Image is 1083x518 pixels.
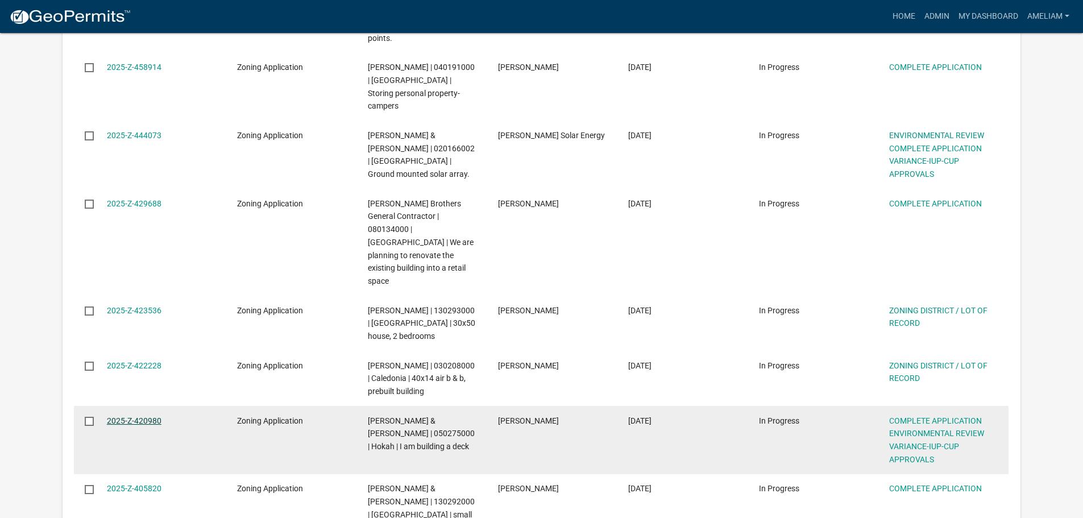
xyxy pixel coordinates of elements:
a: ENVIRONMENTAL REVIEW [889,429,984,438]
span: Zoning Application [237,361,303,370]
span: Carrie Blomquist [498,63,559,72]
a: COMPLETE APPLICATION [889,199,982,208]
a: 2025-Z-422228 [107,361,161,370]
span: 05/14/2025 [628,416,652,425]
span: 08/04/2025 [628,63,652,72]
a: 2025-Z-405820 [107,484,161,493]
a: COMPLETE APPLICATION [889,63,982,72]
a: AmeliaM [1023,6,1074,27]
span: In Progress [759,131,799,140]
span: 04/15/2025 [628,484,652,493]
span: Zoning Application [237,306,303,315]
span: Zoning Application [237,131,303,140]
a: VARIANCE-IUP-CUP APPROVALS [889,442,959,464]
span: In Progress [759,199,799,208]
span: GREENING,JOHN & ERIN Greening | 050275000 | Hokah | I am building a deck [368,416,475,451]
span: 07/01/2025 [628,131,652,140]
a: ENVIRONMENTAL REVIEW [889,131,984,140]
a: ZONING DISTRICT / LOT OF RECORD [889,361,987,383]
a: COMPLETE APPLICATION [889,484,982,493]
a: VARIANCE-IUP-CUP APPROVALS [889,156,959,179]
span: Wieser Brothers General Contractor | 080134000 | La Crescent | We are planning to renovate the ex... [368,199,474,286]
a: 2025-Z-444073 [107,131,161,140]
a: 2025-Z-423536 [107,306,161,315]
a: ZONING DISTRICT / LOT OF RECORD [889,306,987,328]
a: COMPLETE APPLICATION [889,416,982,425]
a: 2025-Z-458914 [107,63,161,72]
span: Zoning Application [237,199,303,208]
a: Admin [920,6,954,27]
span: GERDES,WILLIAM N | 030208000 | Caledonia | 40x14 air b & b, prebuilt building [368,361,475,396]
span: 06/02/2025 [628,199,652,208]
span: In Progress [759,306,799,315]
span: In Progress [759,361,799,370]
a: My Dashboard [954,6,1023,27]
span: Zoning Application [237,63,303,72]
a: 2025-Z-420980 [107,416,161,425]
span: Michelle Burt [498,484,559,493]
a: COMPLETE APPLICATION [889,144,982,153]
span: In Progress [759,63,799,72]
a: 2025-Z-429688 [107,199,161,208]
span: BLOMQUIST,CARRIE A | 040191000 | Crooked Creek | Storing personal property- campers [368,63,475,110]
span: KUSUMA,BENNY & SHAWNA BONNETT | 020166002 | Brownsville | Ground mounted solar array. [368,131,475,179]
span: 05/16/2025 [628,361,652,370]
span: Zoning Application [237,416,303,425]
span: In Progress [759,484,799,493]
span: In Progress [759,416,799,425]
span: Zoning Application [237,484,303,493]
span: Olson Solar Energy [498,131,605,140]
span: William Gerdes [498,361,559,370]
span: 05/20/2025 [628,306,652,315]
span: Alvin Moen [498,306,559,315]
span: John Greening [498,416,559,425]
span: Brett Stanek [498,199,559,208]
span: MOEN,ALVIN C | 130293000 | Spring Grove | 30x50 house, 2 bedrooms [368,306,475,341]
a: Home [888,6,920,27]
